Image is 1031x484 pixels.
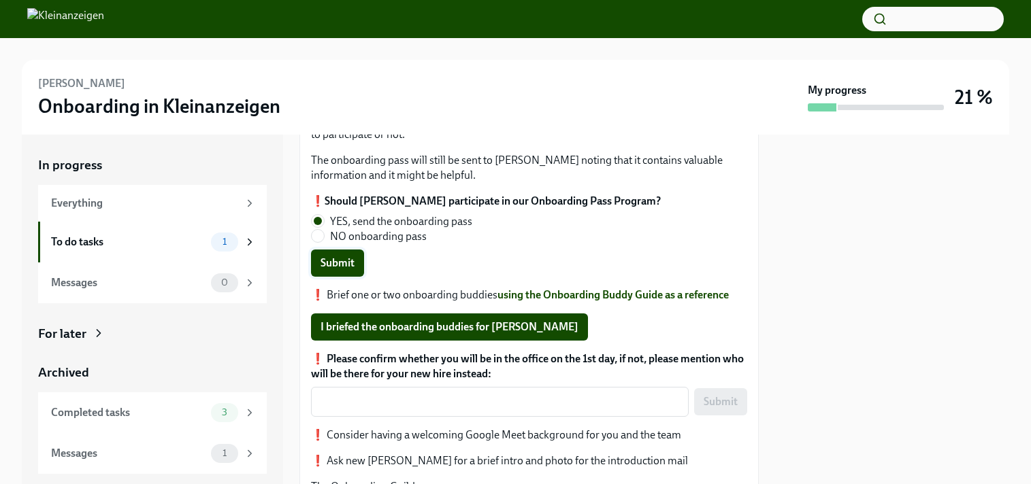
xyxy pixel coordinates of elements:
a: Messages0 [38,262,267,303]
strong: My progress [808,83,866,98]
a: Everything [38,185,267,222]
button: I briefed the onboarding buddies for [PERSON_NAME] [311,313,588,341]
img: Kleinanzeigen [27,8,104,30]
a: For later [38,325,267,343]
div: Completed tasks [51,405,206,420]
a: Archived [38,364,267,381]
p: The onboarding pass will still be sent to [PERSON_NAME] noting that it contains valuable informat... [311,153,747,183]
a: In progress [38,156,267,174]
div: To do tasks [51,235,206,249]
span: 3 [214,407,235,417]
span: NO onboarding pass [330,229,427,244]
a: Messages1 [38,433,267,474]
p: ❗️ Consider having a welcoming Google Meet background for you and the team [311,428,747,443]
p: ❗️ Brief one or two onboarding buddies [311,288,747,302]
div: Messages [51,275,206,290]
a: To do tasks1 [38,222,267,262]
span: YES, send the onboarding pass [330,214,472,229]
h3: 21 % [955,85,993,109]
span: I briefed the onboarding buddies for [PERSON_NAME] [321,320,578,334]
a: Completed tasks3 [38,392,267,433]
span: 1 [214,448,235,458]
span: 0 [213,277,236,288]
label: ❗️ Please confirm whether you will be in the office on the 1st day, if not, please mention who wi... [311,351,747,381]
div: Messages [51,446,206,461]
span: 1 [214,237,235,247]
div: For later [38,325,86,343]
a: using the Onboarding Buddy Guide as a reference [497,288,729,301]
h6: [PERSON_NAME] [38,76,125,91]
div: Everything [51,196,238,211]
p: ❗️ Ask new [PERSON_NAME] for a brief intro and photo for the introduction mail [311,453,747,468]
span: Submit [321,256,355,270]
button: Submit [311,249,364,277]
h3: Onboarding in Kleinanzeigen [38,94,280,118]
label: ❗️Should [PERSON_NAME] participate in our Onboarding Pass Program? [311,194,661,209]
